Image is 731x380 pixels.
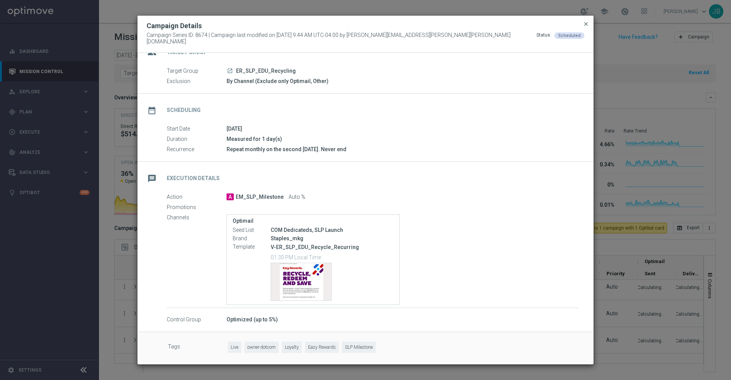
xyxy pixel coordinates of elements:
div: Measured for 1 day(s) [227,135,579,143]
i: date_range [145,104,159,117]
label: Optimail [233,218,394,224]
span: SLP Milestone [342,342,376,353]
label: Recurrence [167,146,227,153]
i: message [145,172,159,185]
span: ER_SLP_EDU_Recycling [236,68,296,75]
label: Control Group [167,316,227,323]
h2: Execution Details [167,175,220,182]
span: Live [228,342,241,353]
i: launch [227,68,233,74]
span: Campaign Series ID: 8674 | Campaign last modified on [DATE] 9:44 AM UTC-04:00 by [PERSON_NAME][EM... [147,32,536,45]
h2: Campaign Details [147,21,202,30]
p: V-ER_SLP_EDU_Recycle_Recurring [271,244,394,251]
label: Channels [167,214,227,221]
span: Loyalty [282,342,302,353]
span: close [583,21,589,27]
div: Repeat monthly on the second [DATE]. Never end [227,145,579,153]
colored-tag: Scheduled [554,32,584,38]
span: Easy Rewards [305,342,339,353]
span: EM_SLP_Milestone [236,194,284,201]
span: owner-dotcom [244,342,279,353]
label: Template [233,244,271,251]
div: Staples_mkg [271,235,394,242]
label: Tags [168,342,228,353]
label: Duration [167,136,227,143]
h2: Scheduling [167,107,201,114]
label: Action [167,194,227,201]
label: Start Date [167,126,227,133]
p: 01:30 PM Local Time [271,253,394,261]
label: Exclusion [167,78,227,85]
label: Promotions [167,204,227,211]
div: By Channel (Exclude only Optimail, Other) [227,77,579,85]
span: Scheduled [558,33,581,38]
label: Seed List [233,227,271,234]
span: A [227,193,234,200]
a: launch [227,68,233,75]
div: COM Dedicateds, SLP Launch [271,226,394,234]
span: Auto % [289,194,305,201]
div: Status: [536,32,551,45]
div: [DATE] [227,125,579,133]
label: Brand [233,235,271,242]
label: Target Group [167,68,227,75]
div: Optimized (up to 5%) [227,316,579,323]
